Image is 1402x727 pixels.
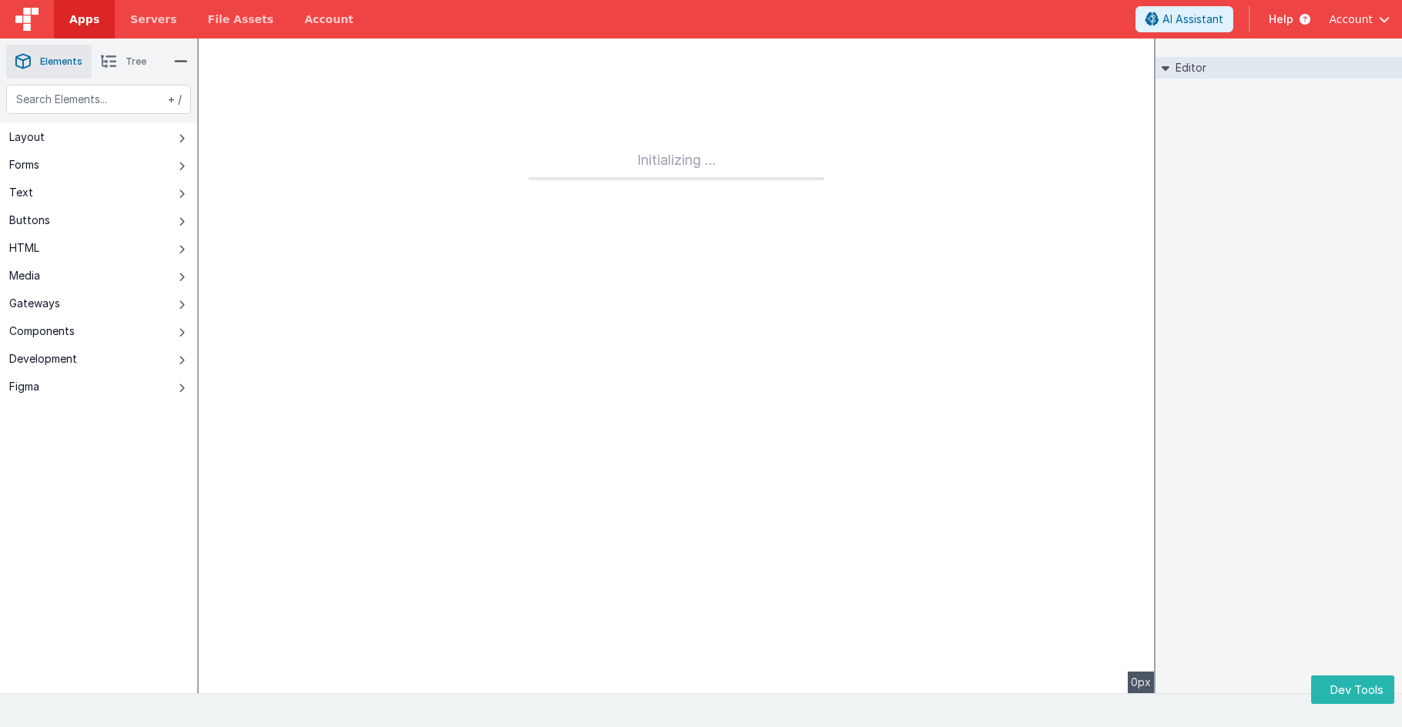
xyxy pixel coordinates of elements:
div: HTML [9,240,39,256]
div: Gateways [9,296,60,311]
span: Account [1329,12,1373,27]
button: Account [1329,12,1390,27]
span: Apps [69,12,99,27]
h2: Editor [1169,57,1206,79]
button: AI Assistant [1135,6,1233,32]
div: Figma [9,379,39,394]
div: Media [9,268,40,283]
span: + / [165,85,182,114]
input: Search Elements... [6,85,191,114]
div: Layout [9,129,45,145]
div: Text [9,185,33,200]
div: Forms [9,157,39,173]
div: 0px [1128,672,1154,693]
span: Tree [126,55,146,68]
button: Dev Tools [1311,675,1394,704]
div: Components [9,323,75,339]
pane: --> [199,39,1154,693]
span: Servers [130,12,176,27]
span: Elements [40,55,82,68]
span: File Assets [208,12,274,27]
div: Buttons [9,213,50,228]
span: AI Assistant [1162,12,1223,27]
span: Help [1269,12,1293,27]
div: Development [9,351,77,367]
div: Initializing ... [528,149,824,180]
